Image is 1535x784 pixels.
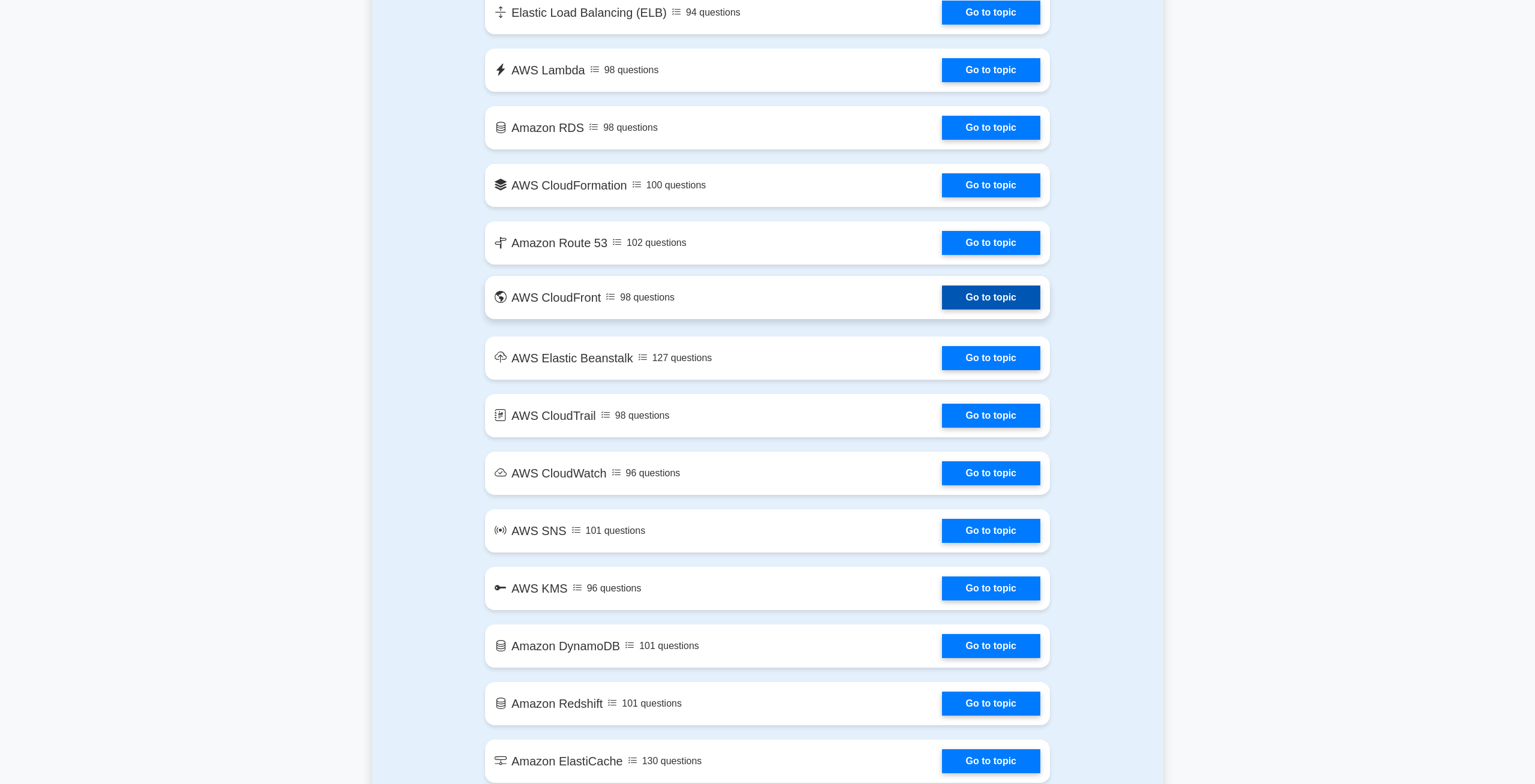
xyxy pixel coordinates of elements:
a: Go to topic [942,116,1040,140]
a: Go to topic [942,519,1040,543]
a: Go to topic [942,58,1040,82]
a: Go to topic [942,461,1040,485]
a: Go to topic [942,749,1040,773]
a: Go to topic [942,173,1040,197]
a: Go to topic [942,346,1040,370]
a: Go to topic [942,404,1040,428]
a: Go to topic [942,576,1040,600]
a: Go to topic [942,634,1040,658]
a: Go to topic [942,1,1040,25]
a: Go to topic [942,231,1040,255]
a: Go to topic [942,286,1040,310]
a: Go to topic [942,692,1040,716]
